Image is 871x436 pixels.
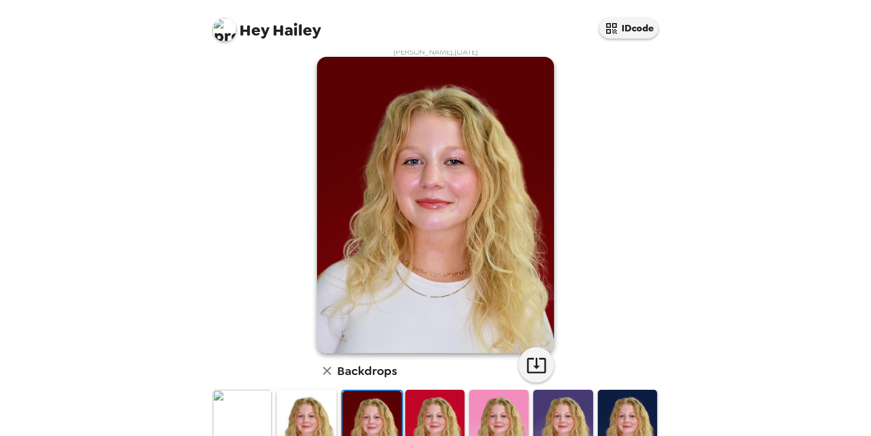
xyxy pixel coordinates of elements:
h6: Backdrops [337,361,397,380]
button: IDcode [599,18,658,39]
span: [PERSON_NAME] , [DATE] [393,47,478,57]
span: Hey [239,20,269,41]
img: user [317,57,554,353]
span: Hailey [213,12,321,39]
img: profile pic [213,18,236,41]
